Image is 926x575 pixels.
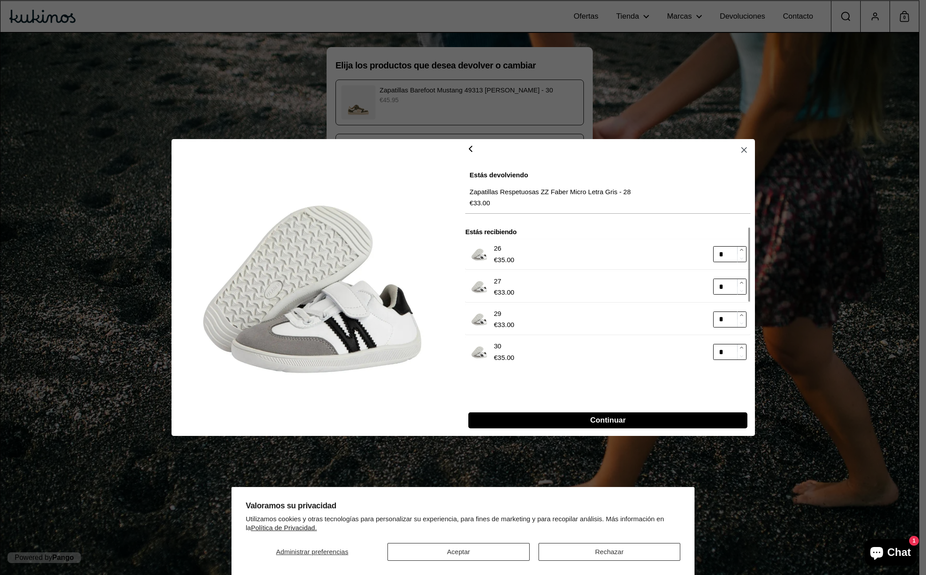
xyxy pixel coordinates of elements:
p: 29 [494,308,514,319]
p: Estás devolviendo [469,170,746,180]
h2: Valoramos su privacidad [246,501,680,511]
p: €35.00 [494,352,514,363]
p: €33.00 [494,320,514,331]
button: Administrar preferencias [246,543,379,561]
img: zapatillas-respetuosas-zz-faber-micro-letra-kukinos-1.webp [469,310,489,330]
inbox-online-store-chat: Chat de la tienda online Shopify [862,539,919,568]
span: Administrar preferencias [276,548,348,555]
p: Zapatillas Respetuosas ZZ Faber Micro Letra Gris - 28 [469,187,631,198]
p: €33.00 [469,198,631,209]
button: Continuar [468,412,747,428]
p: 30 [494,341,514,352]
span: Continuar [590,413,626,428]
p: 27 [494,276,514,287]
img: zapatillas-respetuosas-zz-faber-micro-letra-kukinos-1.webp [178,146,458,426]
p: Utilizamos cookies y otras tecnologías para personalizar su experiencia, para fines de marketing ... [246,515,680,532]
button: Rechazar [539,543,680,561]
a: Política de Privacidad. [251,524,317,531]
img: zapatillas-respetuosas-zz-faber-micro-letra-kukinos-1.webp [469,342,489,362]
button: Aceptar [387,543,529,561]
p: €33.00 [494,287,514,298]
p: €35.00 [494,255,514,265]
h5: Estás recibiendo [465,227,750,237]
img: zapatillas-respetuosas-zz-faber-micro-letra-kukinos-1.webp [469,244,489,264]
img: zapatillas-respetuosas-zz-faber-micro-letra-kukinos-1.webp [469,277,489,297]
p: 26 [494,244,514,255]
